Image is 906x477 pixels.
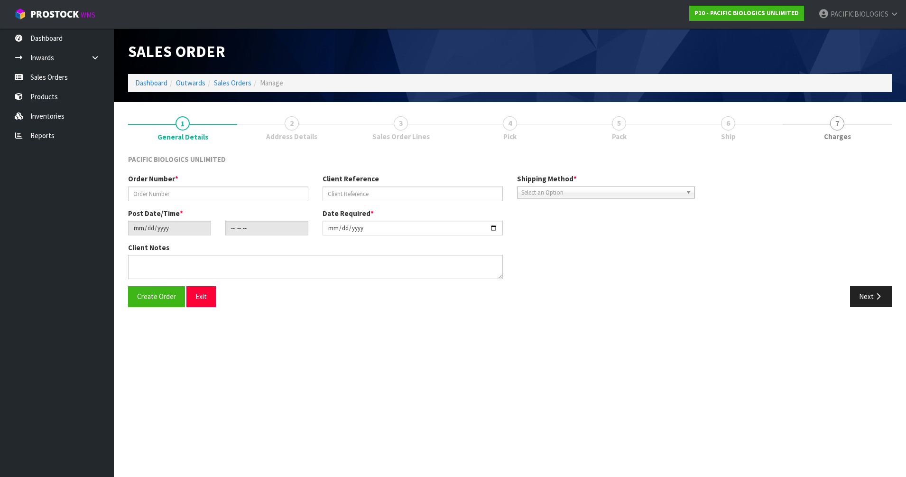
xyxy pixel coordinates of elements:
span: Pick [503,131,517,141]
span: 1 [176,116,190,131]
span: 7 [830,116,844,131]
span: 2 [285,116,299,131]
label: Shipping Method [517,174,577,184]
button: Create Order [128,286,185,307]
span: 6 [721,116,735,131]
a: Dashboard [135,78,167,87]
span: Ship [721,131,736,141]
strong: P10 - PACIFIC BIOLOGICS UNLIMITED [694,9,799,17]
span: PACIFIC BIOLOGICS UNLIMITED [128,155,226,164]
label: Date Required [323,208,374,218]
span: Pack [612,131,627,141]
span: Sales Order Lines [372,131,430,141]
span: Select an Option [521,187,682,198]
span: PACIFICBIOLOGICS [831,9,888,19]
input: Client Reference [323,187,503,201]
span: ProStock [30,8,79,20]
label: Client Reference [323,174,379,184]
span: Create Order [137,292,176,301]
img: cube-alt.png [14,8,26,20]
span: 5 [612,116,626,131]
span: 3 [394,116,408,131]
button: Exit [186,286,216,307]
span: General Details [157,132,208,142]
span: Address Details [266,131,317,141]
span: General Details [128,147,892,314]
span: Sales Order [128,41,225,61]
label: Client Notes [128,243,169,253]
span: 4 [503,116,517,131]
label: Order Number [128,174,178,184]
span: Manage [260,78,283,87]
label: Post Date/Time [128,208,183,218]
button: Next [850,286,892,307]
small: WMS [81,10,95,19]
a: Outwards [176,78,205,87]
input: Order Number [128,187,308,201]
span: Charges [824,131,851,141]
a: Sales Orders [214,78,251,87]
